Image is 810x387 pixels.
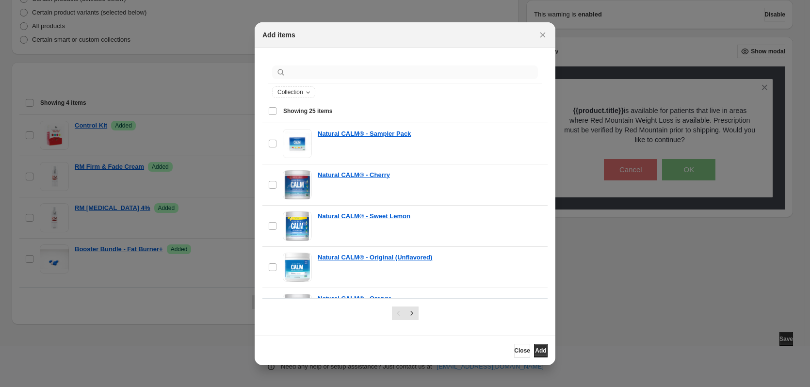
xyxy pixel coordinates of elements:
[318,129,411,139] a: Natural CALM® - Sampler Pack
[273,87,315,97] button: Collection
[283,170,312,199] img: Natural CALM® - Cherry
[405,306,419,320] button: Next
[318,294,392,304] a: Natural CALM® - Orange
[514,344,530,357] button: Close
[285,253,310,282] img: Natural CALM® - Original (Unflavored)
[283,294,312,323] img: Natural CALM® - Orange
[277,88,303,96] span: Collection
[534,344,548,357] button: Add
[536,28,550,42] button: Close
[283,107,332,115] span: Showing 25 items
[318,170,390,180] a: Natural CALM® - Cherry
[318,211,410,221] a: Natural CALM® - Sweet Lemon
[535,347,546,355] span: Add
[318,253,432,262] a: Natural CALM® - Original (Unflavored)
[262,30,295,40] h2: Add items
[392,306,419,320] nav: Pagination
[514,347,530,355] span: Close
